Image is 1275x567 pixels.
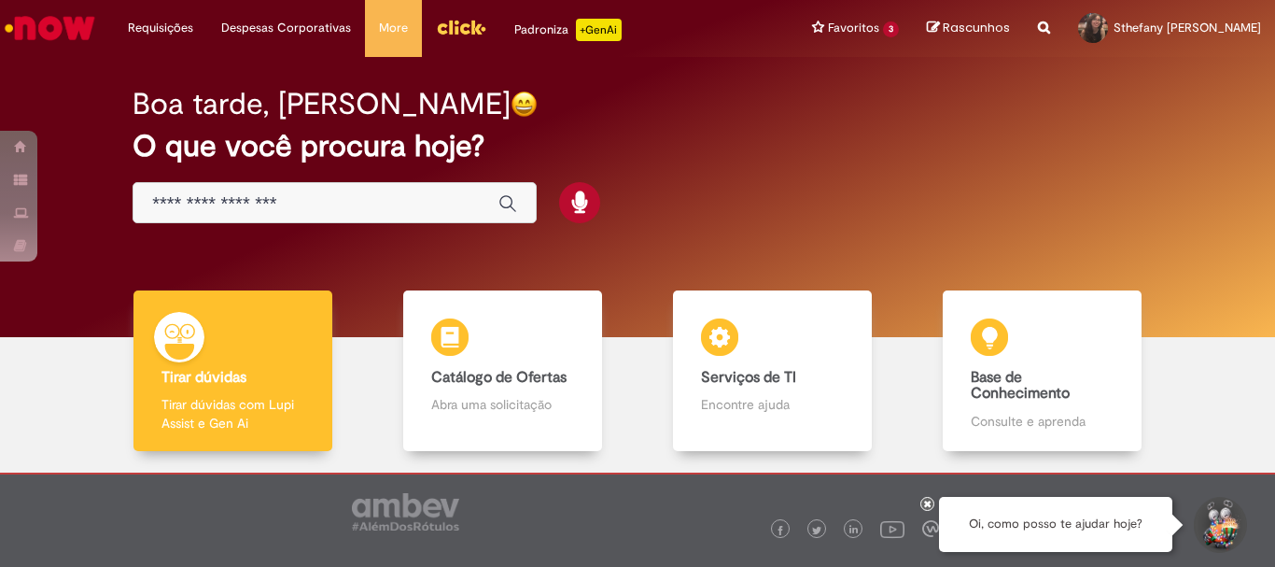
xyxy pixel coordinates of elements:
[922,520,939,537] img: logo_footer_workplace.png
[133,88,511,120] h2: Boa tarde, [PERSON_NAME]
[701,395,843,414] p: Encontre ajuda
[161,368,246,387] b: Tirar dúvidas
[812,526,821,535] img: logo_footer_twitter.png
[971,412,1113,431] p: Consulte e aprenda
[971,368,1070,404] b: Base de Conhecimento
[701,368,796,387] b: Serviços de TI
[368,291,637,452] a: Catálogo de Ofertas Abra uma solicitação
[1114,20,1261,35] span: Sthefany [PERSON_NAME]
[880,517,904,541] img: logo_footer_youtube.png
[98,291,368,452] a: Tirar dúvidas Tirar dúvidas com Lupi Assist e Gen Ai
[431,395,573,414] p: Abra uma solicitação
[436,13,486,41] img: click_logo_yellow_360x200.png
[221,19,351,37] span: Despesas Corporativas
[2,9,98,47] img: ServiceNow
[907,291,1177,452] a: Base de Conhecimento Consulte e aprenda
[776,526,785,535] img: logo_footer_facebook.png
[431,368,567,387] b: Catálogo de Ofertas
[939,497,1172,552] div: Oi, como posso te ajudar hoje?
[849,525,859,536] img: logo_footer_linkedin.png
[927,20,1010,37] a: Rascunhos
[943,19,1010,36] span: Rascunhos
[352,493,459,531] img: logo_footer_ambev_rotulo_gray.png
[1191,497,1247,553] button: Iniciar Conversa de Suporte
[379,19,408,37] span: More
[511,91,538,118] img: happy-face.png
[828,19,879,37] span: Favoritos
[883,21,899,37] span: 3
[637,291,907,452] a: Serviços de TI Encontre ajuda
[161,395,303,432] p: Tirar dúvidas com Lupi Assist e Gen Ai
[576,19,622,41] p: +GenAi
[128,19,193,37] span: Requisições
[514,19,622,41] div: Padroniza
[133,130,1142,163] h2: O que você procura hoje?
